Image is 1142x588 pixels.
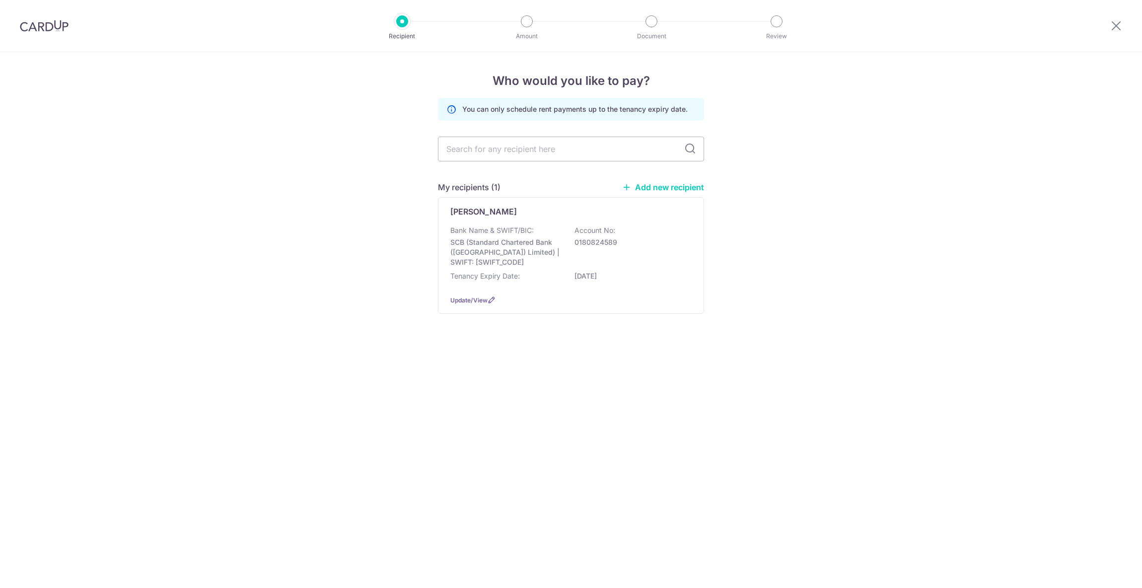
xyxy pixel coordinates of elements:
[740,31,813,41] p: Review
[450,296,488,304] a: Update/View
[574,271,686,281] p: [DATE]
[450,271,520,281] p: Tenancy Expiry Date:
[438,72,704,90] h4: Who would you like to pay?
[438,137,704,161] input: Search for any recipient here
[490,31,564,41] p: Amount
[574,225,615,235] p: Account No:
[462,104,688,114] p: You can only schedule rent payments up to the tenancy expiry date.
[365,31,439,41] p: Recipient
[622,182,704,192] a: Add new recipient
[450,225,534,235] p: Bank Name & SWIFT/BIC:
[450,237,562,267] p: SCB (Standard Chartered Bank ([GEOGRAPHIC_DATA]) Limited) | SWIFT: [SWIFT_CODE]
[450,206,517,218] p: [PERSON_NAME]
[438,181,500,193] h5: My recipients (1)
[20,20,69,32] img: CardUp
[574,237,686,247] p: 0180824589
[615,31,688,41] p: Document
